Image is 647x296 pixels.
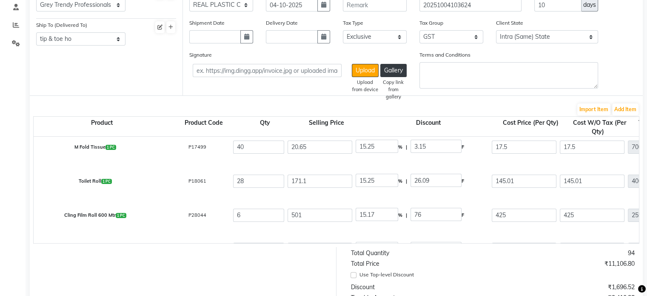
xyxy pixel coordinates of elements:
div: Foil Paper [27,241,163,258]
input: ex. https://img.dingg.app/invoice.jpg or uploaded image name [193,64,341,77]
div: P17499 [163,138,231,156]
div: Qty [238,118,292,136]
div: ₹11,106.80 [493,259,641,268]
div: 94 [493,249,641,258]
label: Use Top-level Discount [359,271,414,279]
button: Upload [352,64,379,77]
button: Import Item [577,103,610,115]
div: Discount [360,118,496,136]
div: Product [34,118,170,136]
span: F [462,140,464,154]
span: | [406,242,407,256]
div: Discount [345,283,493,292]
span: Cost Price (Per Qty) [501,117,560,128]
span: % [398,208,402,222]
div: Product Code [170,118,238,136]
span: | [406,208,407,222]
label: Shipment Date [189,19,225,27]
div: Total Price [345,259,493,268]
span: F [462,208,464,222]
span: | [406,140,407,154]
div: Upload from device [352,79,379,93]
div: Copy link from gallery [380,79,407,100]
label: Terms and Conditions [419,51,470,59]
div: Toilet Roll [27,172,163,190]
span: F [462,174,464,188]
button: Gallery [380,64,407,77]
label: Tax Group [419,19,443,27]
span: % [398,242,402,256]
label: Ship To (Delivered To) [36,21,87,29]
span: | [406,174,407,188]
span: days [583,0,596,9]
button: Add Item [612,103,638,115]
span: Selling Price [307,117,346,128]
div: Total Quantity [345,249,493,258]
div: M Fold Tissue [27,138,163,156]
span: 1 PC [101,179,112,184]
div: P17432 [163,241,231,258]
div: Cling Film Roll 600 Mtr [27,207,163,224]
div: P18061 [163,172,231,190]
span: 1 PC [116,213,127,218]
div: ₹1,696.52 [493,283,641,292]
div: P28044 [163,207,231,224]
span: 1 PC [105,145,117,150]
label: Delivery Date [266,19,298,27]
span: % [398,140,402,154]
span: % [398,174,402,188]
span: Cost W/O Tax (Per Qty) [571,117,626,137]
label: Client State [496,19,523,27]
label: Signature [189,51,212,59]
label: Tax Type [343,19,363,27]
span: F [462,242,464,256]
